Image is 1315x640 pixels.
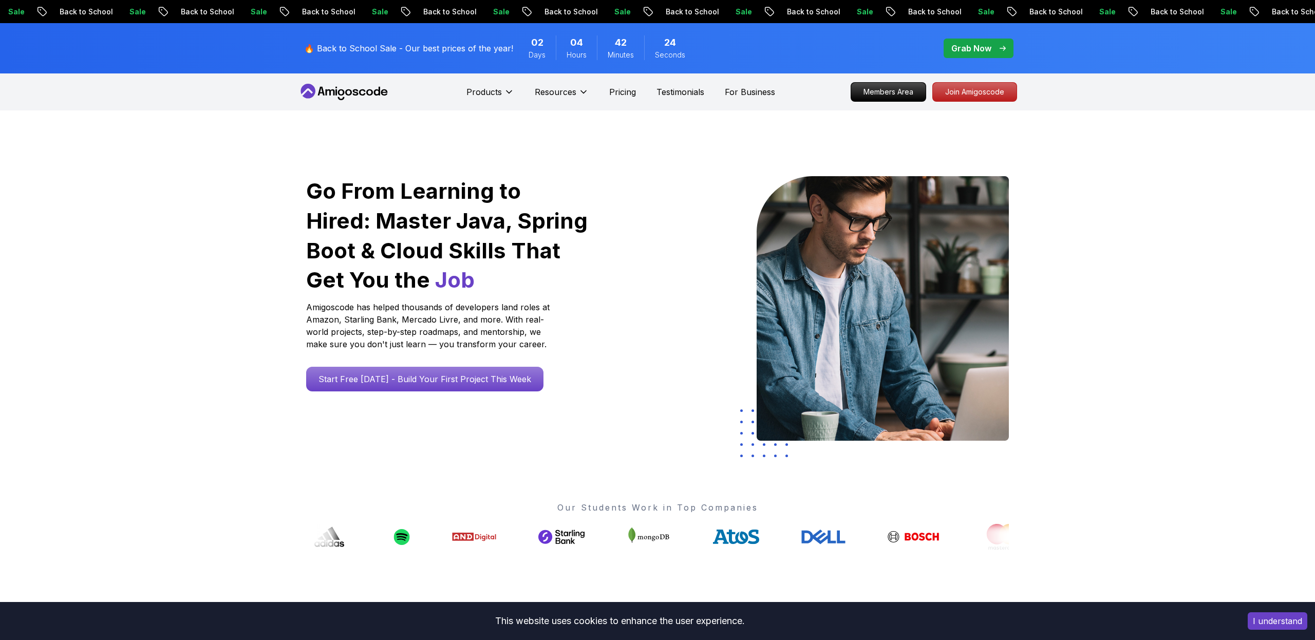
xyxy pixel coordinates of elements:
p: Sale [969,7,1002,17]
p: Back to School [656,7,726,17]
button: Resources [535,86,589,106]
p: Sale [1090,7,1123,17]
p: Sale [1211,7,1244,17]
button: Accept cookies [1248,612,1307,630]
p: Amigoscode has helped thousands of developers land roles at Amazon, Starling Bank, Mercado Livre,... [306,301,553,350]
span: Job [435,267,475,293]
p: Resources [535,86,576,98]
p: Join Amigoscode [933,83,1017,101]
p: Grab Now [951,42,991,54]
p: 🔥 Back to School Sale - Our best prices of the year! [304,42,513,54]
p: Members Area [851,83,926,101]
p: Back to School [414,7,484,17]
p: Sale [484,7,517,17]
span: Minutes [608,50,634,60]
p: Back to School [50,7,120,17]
a: Members Area [851,82,926,102]
a: Pricing [609,86,636,98]
span: Seconds [655,50,685,60]
span: 42 Minutes [615,35,627,50]
p: Products [466,86,502,98]
a: For Business [725,86,775,98]
p: Back to School [1020,7,1090,17]
p: Back to School [535,7,605,17]
button: Products [466,86,514,106]
p: Sale [363,7,396,17]
span: 24 Seconds [664,35,676,50]
p: Back to School [1141,7,1211,17]
span: Days [529,50,546,60]
span: 4 Hours [570,35,583,50]
p: Back to School [172,7,241,17]
p: Sale [726,7,759,17]
p: Sale [241,7,274,17]
a: Testimonials [656,86,704,98]
span: 2 Days [531,35,543,50]
p: Sale [120,7,153,17]
p: Back to School [778,7,848,17]
div: This website uses cookies to enhance the user experience. [8,610,1232,632]
p: Sale [605,7,638,17]
p: Back to School [899,7,969,17]
p: Back to School [293,7,363,17]
a: Join Amigoscode [932,82,1017,102]
span: Hours [567,50,587,60]
img: hero [757,176,1009,441]
p: Our Students Work in Top Companies [306,501,1009,514]
a: Start Free [DATE] - Build Your First Project This Week [306,367,543,391]
h1: Go From Learning to Hired: Master Java, Spring Boot & Cloud Skills That Get You the [306,176,589,295]
p: Sale [848,7,880,17]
